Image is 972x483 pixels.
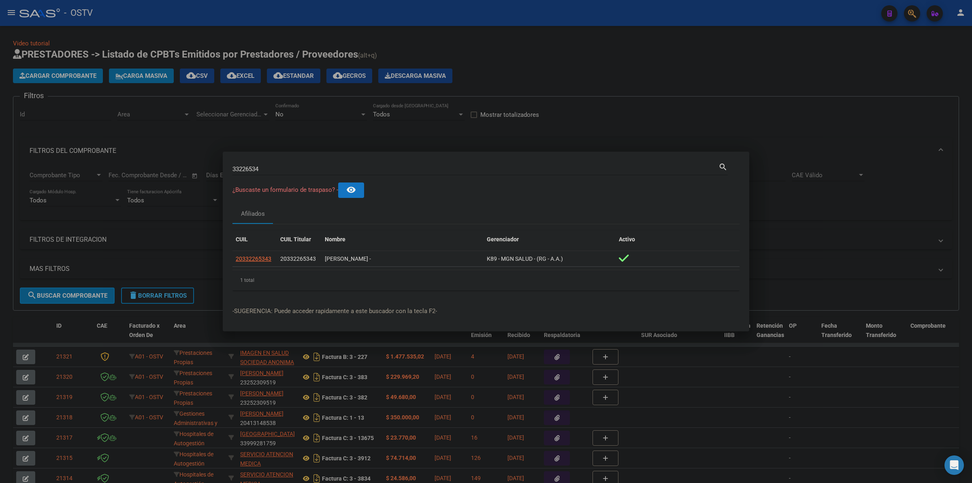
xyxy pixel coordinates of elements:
p: -SUGERENCIA: Puede acceder rapidamente a este buscador con la tecla F2- [232,307,740,316]
datatable-header-cell: Gerenciador [484,231,616,248]
datatable-header-cell: CUIL [232,231,277,248]
datatable-header-cell: Nombre [322,231,484,248]
span: 20332265343 [236,255,271,262]
div: [PERSON_NAME] - [325,254,480,264]
span: ¿Buscaste un formulario de traspaso? - [232,186,338,193]
div: Open Intercom Messenger [944,455,964,475]
span: CUIL [236,236,248,243]
mat-icon: search [718,161,728,171]
span: K89 - MGN SALUD - (RG - A.A.) [487,255,563,262]
mat-icon: remove_red_eye [346,185,356,195]
span: 20332265343 [280,255,316,262]
span: Gerenciador [487,236,519,243]
datatable-header-cell: Activo [616,231,740,248]
div: Afiliados [241,209,265,219]
div: 1 total [232,270,740,290]
span: CUIL Titular [280,236,311,243]
span: Nombre [325,236,345,243]
span: Activo [619,236,635,243]
datatable-header-cell: CUIL Titular [277,231,322,248]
